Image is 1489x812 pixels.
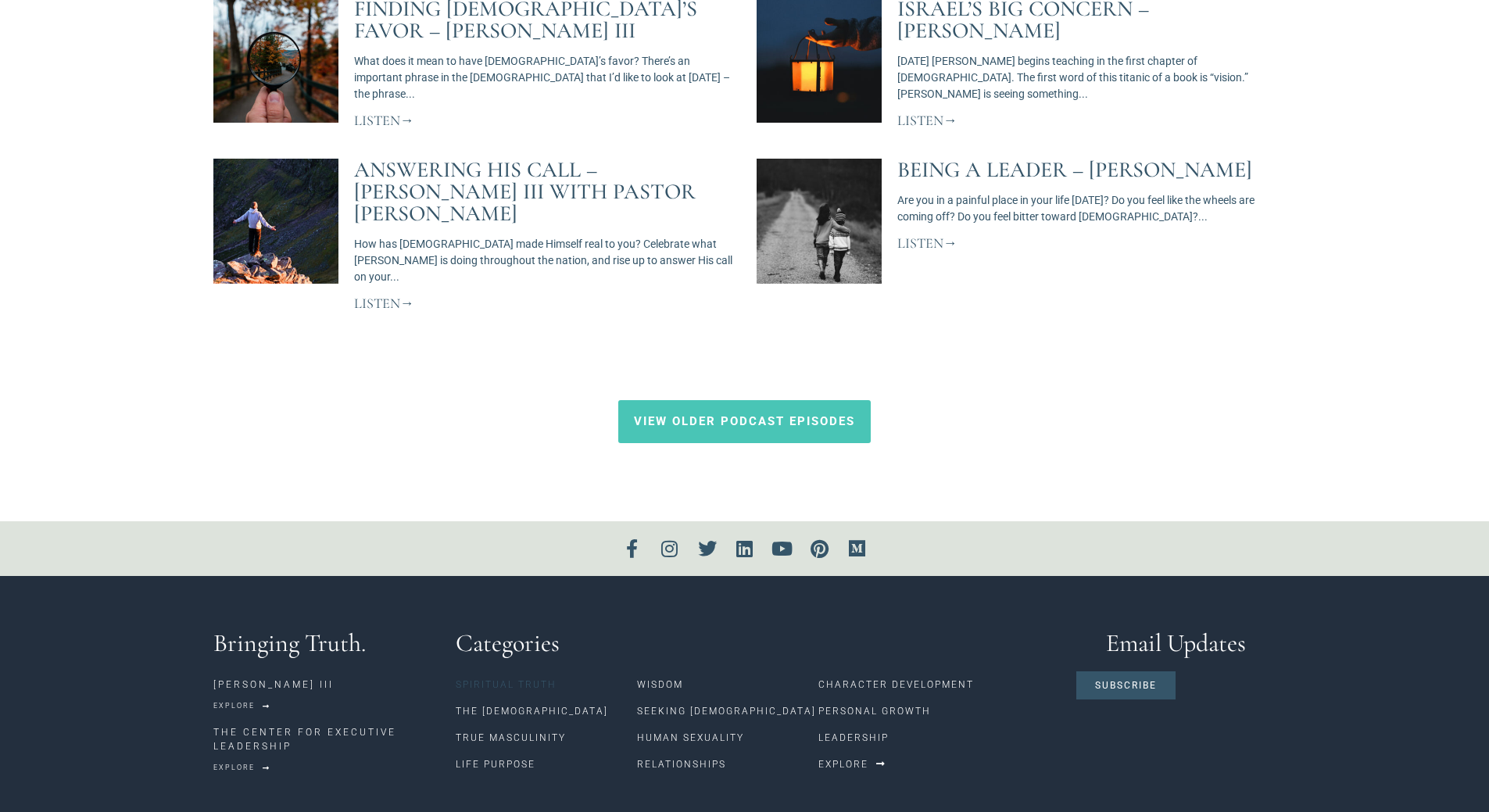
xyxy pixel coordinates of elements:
a: Leadership [818,724,1060,751]
nav: Menu [818,671,1060,751]
a: Explore [213,697,270,715]
a: Answering His Call – [PERSON_NAME] III with Pastor [PERSON_NAME] [354,156,696,227]
a: Read more about Answering His Call – Richard E. Simmons III with Pastor Chuck Reich [354,295,414,312]
span: Subscribe [1095,681,1157,690]
a: View Older Podcast Episodes [618,400,871,443]
a: Relationships [637,751,818,778]
span: Explore [213,764,255,771]
a: Seeking [DEMOGRAPHIC_DATA] [637,698,818,724]
a: Human Sexuality [637,724,818,751]
p: [PERSON_NAME] III [213,678,441,692]
p: How has [DEMOGRAPHIC_DATA] made Himself real to you? Celebrate what [PERSON_NAME] is doing throug... [354,236,733,285]
h3: Bringing Truth. [213,631,441,656]
a: Wisdom [637,671,818,698]
span: Explore [213,703,255,710]
a: Character Development [818,671,1060,698]
a: Explore [818,751,886,778]
nav: Menu [456,671,637,778]
a: Read more about Being a Leader – Jerry Leachman [897,234,957,252]
p: [DATE] [PERSON_NAME] begins teaching in the first chapter of [DEMOGRAPHIC_DATA]. The first word o... [897,53,1276,102]
a: Explore [213,759,270,777]
a: Read more about Israel’s Big Concern – Dr. Mark Gignilliat [897,112,957,129]
p: Are you in a painful place in your life [DATE]? Do you feel like the wheels are coming off? Do yo... [897,192,1276,225]
h3: Email Updates [1076,631,1276,656]
p: What does it mean to have [DEMOGRAPHIC_DATA]’s favor? There’s an important phrase in the [DEMOGRA... [354,53,733,102]
span: Explore [818,760,868,769]
a: Spiritual Truth [456,671,637,698]
a: Personal Growth [818,698,1060,724]
a: Read more about Finding God’s Favor – Richard E. Simmons III [354,112,414,129]
a: True Masculinity [456,724,637,751]
span: View Older Podcast Episodes [634,416,855,427]
a: Subscribe [1076,671,1176,699]
a: Life Purpose [456,751,637,778]
nav: Menu [637,671,818,778]
h3: Categories [456,631,1061,656]
p: THE CENTER FOR EXECUTIVE LEADERSHIP [213,725,441,753]
a: The [DEMOGRAPHIC_DATA] [456,698,637,724]
a: Being a Leader – [PERSON_NAME] [897,156,1252,183]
